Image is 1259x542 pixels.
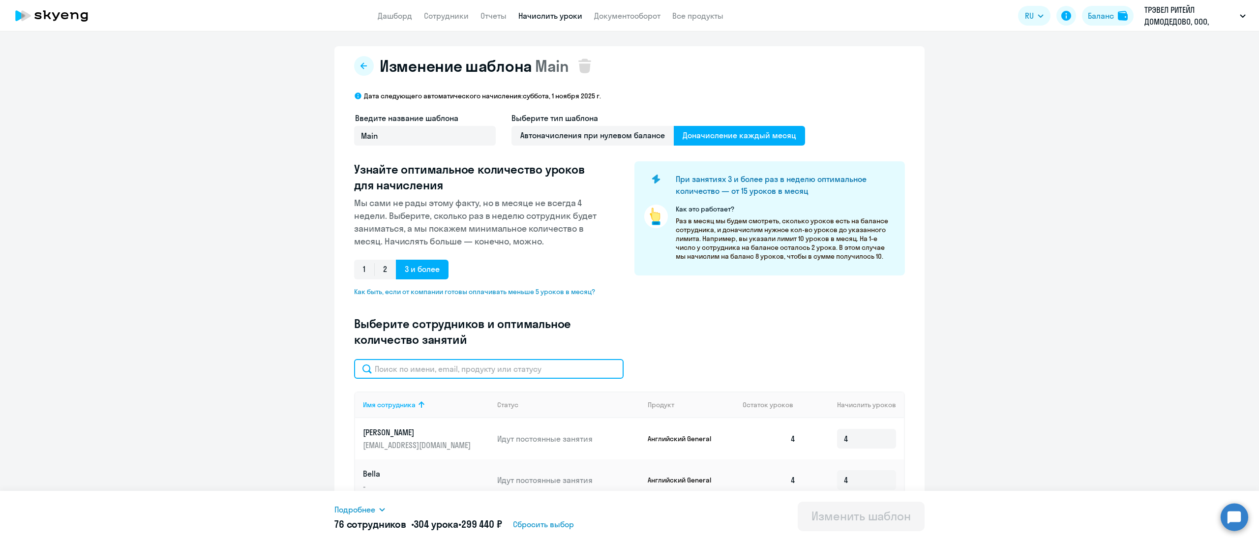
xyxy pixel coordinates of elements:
[497,433,640,444] p: Идут постоянные занятия
[364,91,601,100] p: Дата следующего автоматического начисления: суббота, 1 ноября 2025 г.
[594,11,660,21] a: Документооборот
[1082,6,1134,26] button: Балансbalance
[648,400,674,409] div: Продукт
[354,161,603,193] h3: Узнайте оптимальное количество уроков для начисления
[354,197,603,248] p: Мы сами не рады этому факту, но в месяце не всегда 4 недели. Выберите, сколько раз в неделю сотру...
[672,11,723,21] a: Все продукты
[674,126,805,146] span: Доначисление каждый месяц
[676,205,895,213] p: Как это работает?
[1139,4,1251,28] button: ТРЭВЕЛ РИТЕЙЛ ДОМОДЕДОВО, ООО, Постоплата
[676,216,895,261] p: Раз в месяц мы будем смотреть, сколько уроков есть на балансе сотрудника, и доначислим нужное кол...
[1144,4,1236,28] p: ТРЭВЕЛ РИТЕЙЛ ДОМОДЕДОВО, ООО, Постоплата
[1018,6,1050,26] button: RU
[396,260,449,279] span: 3 и более
[811,508,911,524] div: Изменить шаблон
[363,468,489,492] a: Bella-
[354,287,603,296] span: Как быть, если от компании готовы оплачивать меньше 5 уроков в месяц?
[363,400,489,409] div: Имя сотрудника
[1118,11,1128,21] img: balance
[648,476,721,484] p: Английский General
[355,113,458,123] span: Введите название шаблона
[743,400,793,409] span: Остаток уроков
[363,440,473,451] p: [EMAIL_ADDRESS][DOMAIN_NAME]
[354,359,624,379] input: Поиск по имени, email, продукту или статусу
[380,56,532,76] span: Изменение шаблона
[735,459,804,501] td: 4
[648,434,721,443] p: Английский General
[497,400,640,409] div: Статус
[511,126,674,146] span: Автоначисления при нулевом балансе
[374,260,396,279] span: 2
[363,481,473,492] p: -
[798,502,925,531] button: Изменить шаблон
[1088,10,1114,22] div: Баланс
[334,517,502,531] h5: 76 сотрудников • •
[363,427,473,438] p: [PERSON_NAME]
[804,391,904,418] th: Начислить уроков
[513,518,574,530] span: Сбросить выбор
[735,418,804,459] td: 4
[497,475,640,485] p: Идут постоянные занятия
[518,11,582,21] a: Начислить уроки
[354,126,496,146] input: Без названия
[363,400,416,409] div: Имя сотрудника
[480,11,507,21] a: Отчеты
[461,518,502,530] span: 299 440 ₽
[535,56,569,76] span: Main
[644,205,668,228] img: pointer-circle
[363,468,473,479] p: Bella
[363,427,489,451] a: [PERSON_NAME][EMAIL_ADDRESS][DOMAIN_NAME]
[676,173,888,197] h4: При занятиях 3 и более раз в неделю оптимальное количество — от 15 уроков в месяц
[378,11,412,21] a: Дашборд
[414,518,458,530] span: 304 урока
[424,11,469,21] a: Сотрудники
[354,316,603,347] h3: Выберите сотрудников и оптимальное количество занятий
[511,112,805,124] h4: Выберите тип шаблона
[354,260,374,279] span: 1
[648,400,735,409] div: Продукт
[743,400,804,409] div: Остаток уроков
[1025,10,1034,22] span: RU
[497,400,518,409] div: Статус
[334,504,375,515] span: Подробнее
